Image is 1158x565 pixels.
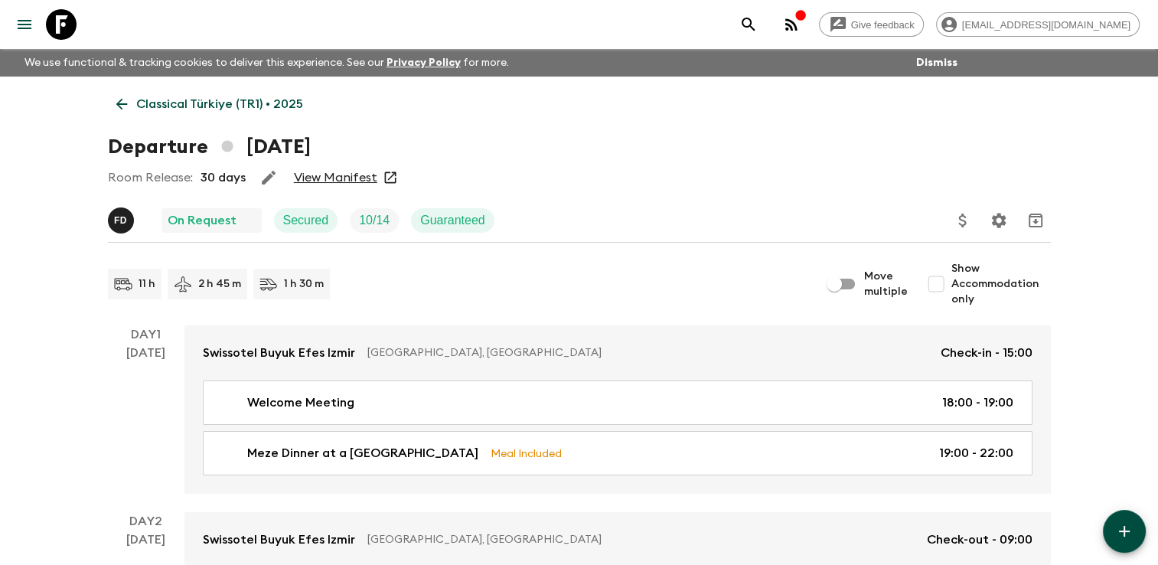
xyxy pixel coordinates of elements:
[367,345,928,361] p: [GEOGRAPHIC_DATA], [GEOGRAPHIC_DATA]
[387,57,461,68] a: Privacy Policy
[108,132,311,162] h1: Departure [DATE]
[350,208,399,233] div: Trip Fill
[108,212,137,224] span: Fatih Develi
[184,325,1051,380] a: Swissotel Buyuk Efes Izmir[GEOGRAPHIC_DATA], [GEOGRAPHIC_DATA]Check-in - 15:00
[114,214,127,227] p: F D
[247,394,354,412] p: Welcome Meeting
[864,269,908,299] span: Move multiple
[819,12,924,37] a: Give feedback
[108,168,193,187] p: Room Release:
[284,276,324,292] p: 1 h 30 m
[936,12,1140,37] div: [EMAIL_ADDRESS][DOMAIN_NAME]
[139,276,155,292] p: 11 h
[9,9,40,40] button: menu
[108,89,312,119] a: Classical Türkiye (TR1) • 2025
[283,211,329,230] p: Secured
[108,512,184,531] p: Day 2
[108,325,184,344] p: Day 1
[912,52,961,73] button: Dismiss
[247,444,478,462] p: Meze Dinner at a [GEOGRAPHIC_DATA]
[203,344,355,362] p: Swissotel Buyuk Efes Izmir
[359,211,390,230] p: 10 / 14
[203,431,1032,475] a: Meze Dinner at a [GEOGRAPHIC_DATA]Meal Included19:00 - 22:00
[136,95,303,113] p: Classical Türkiye (TR1) • 2025
[274,208,338,233] div: Secured
[951,261,1051,307] span: Show Accommodation only
[939,444,1013,462] p: 19:00 - 22:00
[126,344,165,494] div: [DATE]
[941,344,1032,362] p: Check-in - 15:00
[203,380,1032,425] a: Welcome Meeting18:00 - 19:00
[198,276,241,292] p: 2 h 45 m
[367,532,915,547] p: [GEOGRAPHIC_DATA], [GEOGRAPHIC_DATA]
[203,531,355,549] p: Swissotel Buyuk Efes Izmir
[733,9,764,40] button: search adventures
[948,205,978,236] button: Update Price, Early Bird Discount and Costs
[927,531,1032,549] p: Check-out - 09:00
[983,205,1014,236] button: Settings
[843,19,923,31] span: Give feedback
[294,170,377,185] a: View Manifest
[420,211,485,230] p: Guaranteed
[1020,205,1051,236] button: Archive (Completed, Cancelled or Unsynced Departures only)
[942,394,1013,412] p: 18:00 - 19:00
[108,207,137,234] button: FD
[954,19,1139,31] span: [EMAIL_ADDRESS][DOMAIN_NAME]
[168,211,236,230] p: On Request
[201,168,246,187] p: 30 days
[18,49,515,77] p: We use functional & tracking cookies to deliver this experience. See our for more.
[491,445,562,462] p: Meal Included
